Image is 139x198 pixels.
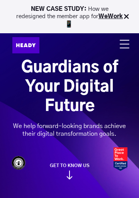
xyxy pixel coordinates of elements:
[114,147,127,171] img: Heady_2023_Certification_Badge
[65,20,73,28] img: app emoji
[15,5,124,28] p: How we redesigned the member app for
[12,58,127,116] h1: Guardians of Your Digital Future
[12,37,39,53] img: Heady_Logo_Web-01 (1)
[12,163,127,179] a: GET TO KNOW US
[122,13,130,20] img: Close Bar
[98,14,123,19] a: WeWork
[66,171,73,179] img: arrow_down
[12,122,127,138] div: We help forward-looking brands achieve their digital transformation goals.
[31,6,88,12] strong: NEW CASE STUDY:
